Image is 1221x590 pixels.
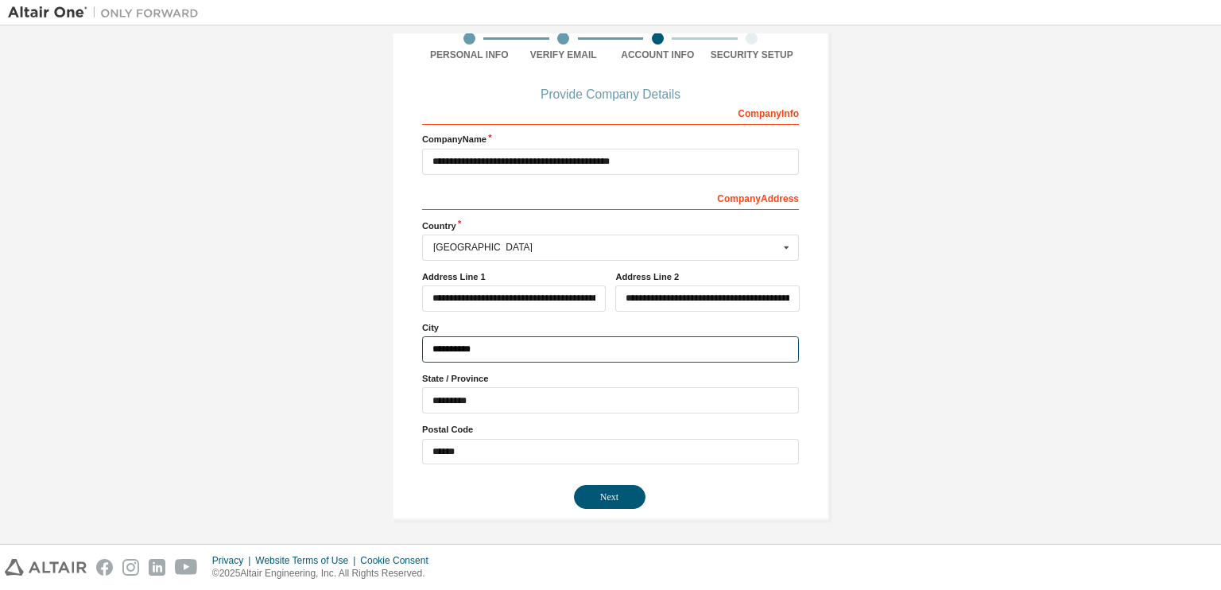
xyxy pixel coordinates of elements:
label: Address Line 1 [422,270,606,283]
p: © 2025 Altair Engineering, Inc. All Rights Reserved. [212,567,438,580]
div: Account Info [610,49,705,61]
div: Verify Email [517,49,611,61]
button: Next [574,485,645,509]
label: Company Name [422,133,799,146]
div: Website Terms of Use [255,554,360,567]
div: Personal Info [422,49,517,61]
label: State / Province [422,372,799,385]
label: City [422,321,799,334]
label: Address Line 2 [615,270,799,283]
img: facebook.svg [96,559,113,576]
div: Privacy [212,554,255,567]
img: linkedin.svg [149,559,165,576]
div: Cookie Consent [360,554,437,567]
img: Altair One [8,5,207,21]
label: Postal Code [422,423,799,436]
div: Company Address [422,184,799,210]
div: [GEOGRAPHIC_DATA] [433,243,779,252]
div: Company Info [422,99,799,125]
img: altair_logo.svg [5,559,87,576]
div: Provide Company Details [422,90,799,99]
img: instagram.svg [122,559,139,576]
img: youtube.svg [175,559,198,576]
label: Country [422,219,799,232]
div: Security Setup [705,49,800,61]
